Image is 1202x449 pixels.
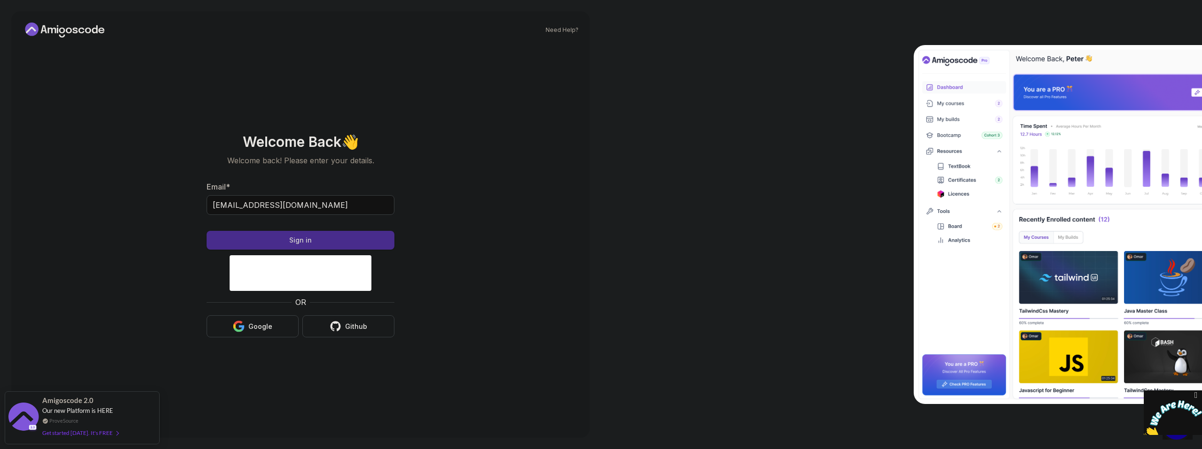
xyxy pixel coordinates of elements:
iframe: chat widget [1144,390,1202,435]
img: Amigoscode Dashboard [914,45,1202,404]
input: Enter your email [207,195,394,215]
a: ProveSource [49,417,78,425]
p: OR [295,297,306,308]
a: Home link [23,23,107,38]
div: Sign in [289,236,312,245]
label: Email * [207,182,230,191]
button: Github [302,315,394,337]
a: Need Help? [546,26,578,34]
span: 👋 [339,131,361,152]
button: Google [207,315,299,337]
span: Amigoscode 2.0 [42,395,93,406]
img: provesource social proof notification image [8,403,39,433]
div: Get started [DATE]. It's FREE [42,427,118,438]
button: Sign in [207,231,394,250]
h2: Welcome Back [207,134,394,149]
iframe: Widget containing checkbox for hCaptcha security challenge [230,255,371,291]
div: Google [248,322,272,331]
div: Github [345,322,367,331]
p: Welcome back! Please enter your details. [207,155,394,166]
span: Our new Platform is HERE [42,407,113,414]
